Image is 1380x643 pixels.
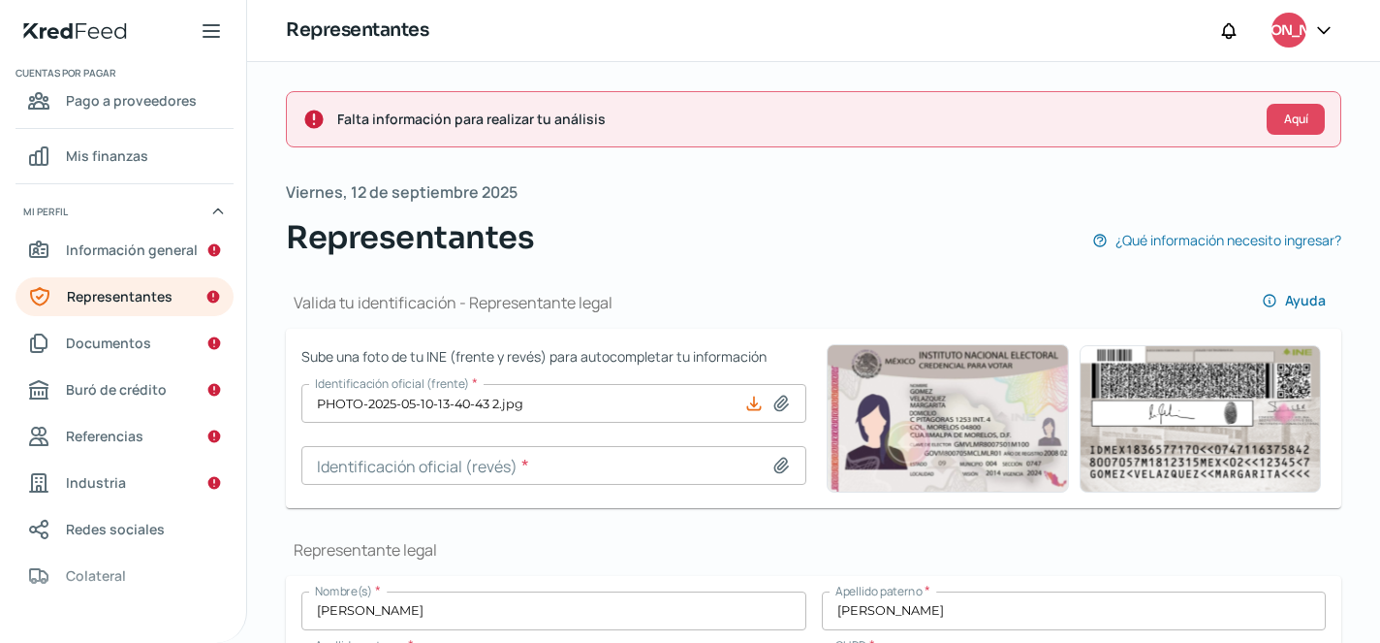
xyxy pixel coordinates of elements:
h1: Representantes [286,16,428,45]
span: Nombre(s) [315,583,372,599]
span: Identificación oficial (frente) [315,375,469,392]
span: Buró de crédito [66,377,167,402]
span: Información general [66,238,198,262]
span: Colateral [66,563,126,588]
span: Sube una foto de tu INE (frente y revés) para autocompletar tu información [301,344,806,369]
img: Ejemplo de identificación oficial (revés) [1079,345,1321,493]
span: Mi perfil [23,203,68,220]
span: Industria [66,470,126,495]
a: Documentos [16,324,234,363]
span: Falta información para realizar tu análisis [337,107,1251,131]
span: Documentos [66,331,151,355]
span: Viernes, 12 de septiembre 2025 [286,178,517,207]
button: Aquí [1267,104,1325,135]
span: Redes sociales [66,517,165,541]
a: Mis finanzas [16,137,234,176]
span: Ayuda [1285,294,1326,307]
a: Pago a proveedores [16,81,234,120]
a: Industria [16,464,234,502]
span: Apellido paterno [835,583,922,599]
img: Ejemplo de identificación oficial (frente) [827,344,1069,493]
span: Aquí [1284,113,1308,125]
span: Representantes [286,214,534,261]
span: ¿Qué información necesito ingresar? [1115,228,1341,252]
span: Representantes [67,284,172,308]
span: Cuentas por pagar [16,64,231,81]
a: Redes sociales [16,510,234,549]
span: [PERSON_NAME] [1236,19,1341,43]
h1: Valida tu identificación - Representante legal [286,292,612,313]
a: Referencias [16,417,234,456]
span: Pago a proveedores [66,88,197,113]
a: Colateral [16,557,234,595]
h1: Representante legal [286,539,1341,561]
a: Buró de crédito [16,370,234,409]
a: Representantes [16,277,234,316]
span: Referencias [66,424,143,448]
button: Ayuda [1246,281,1341,320]
span: Mis finanzas [66,144,148,168]
a: Información general [16,231,234,270]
